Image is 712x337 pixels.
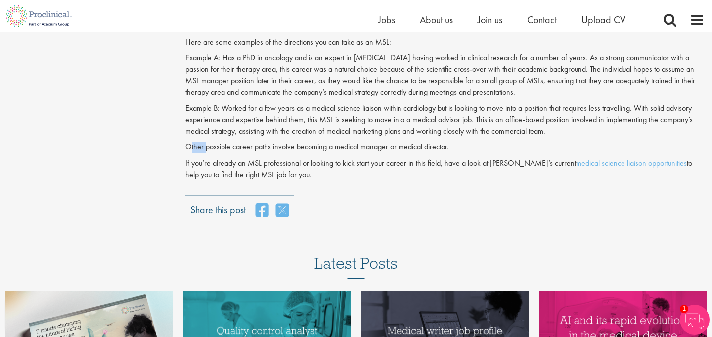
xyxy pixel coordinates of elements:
[378,13,395,26] a: Jobs
[185,52,705,97] p: Example A: Has a PhD in oncology and is an expert in [MEDICAL_DATA] having worked in clinical res...
[185,37,705,48] p: Here are some examples of the directions you can take as an MSL:
[276,203,289,218] a: share on twitter
[185,142,705,153] p: Other possible career paths involve becoming a medical manager or medical director.
[576,158,687,168] a: medical science liaison opportunities
[314,255,398,279] h3: Latest Posts
[185,103,705,137] p: Example B: Worked for a few years as a medical science liaison within cardiology but is looking t...
[420,13,453,26] a: About us
[581,13,625,26] a: Upload CV
[527,13,557,26] a: Contact
[680,305,688,313] span: 1
[478,13,502,26] a: Join us
[185,158,705,181] p: If you’re already an MSL professional or looking to kick start your career in this field, have a ...
[680,305,710,335] img: Chatbot
[190,203,246,210] label: Share this post
[256,203,268,218] a: share on facebook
